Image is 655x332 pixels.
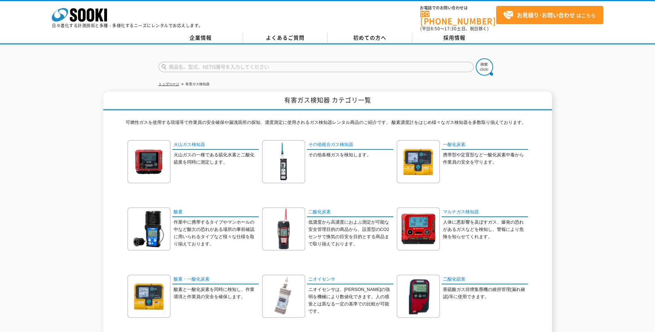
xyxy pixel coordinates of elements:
[420,11,496,25] a: [PHONE_NUMBER]
[443,219,528,240] p: 人体に悪影響を及ぼすガス、爆発の恐れがあるガスなどを検知し、警報により危険を知らせてくれます。
[172,140,259,150] a: 火山ガス検知器
[262,275,305,318] img: ニオイセンサ
[443,286,528,301] p: 亜硫酸ガス排煙集塵機の維持管理(漏れ確認)等に使用できます。
[397,207,440,251] img: マルチガス検知器
[180,81,210,88] li: 有害ガス検知器
[397,140,440,183] img: 一酸化炭素
[503,10,596,20] span: はこちら
[308,286,393,315] p: ニオイセンサは、[PERSON_NAME]の強弱を機械により数値化できます。人の感覚とは異なる一定の基準での比較が可能です。
[172,207,259,217] a: 酸素
[158,33,243,43] a: 企業情報
[158,82,179,86] a: トップページ
[442,140,528,150] a: 一酸化炭素
[243,33,328,43] a: よくあるご質問
[328,33,412,43] a: 初めての方へ
[127,207,171,251] img: 酸素
[308,152,393,159] p: その他各種ガスを検知します。
[172,275,259,285] a: 酸素・一酸化炭素
[127,140,171,183] img: 火山ガス検知器
[307,207,393,217] a: 二酸化炭素
[52,23,203,28] p: 日々進化する計測技術と多種・多様化するニーズにレンタルでお応えします。
[517,11,575,19] strong: お見積り･お問い合わせ
[307,275,393,285] a: ニオイセンサ
[307,140,393,150] a: その他複合ガス検知器
[431,26,440,32] span: 8:50
[412,33,497,43] a: 採用情報
[444,26,457,32] span: 17:30
[308,219,393,247] p: 低濃度から高濃度におよぶ測定が可能な安全管理目的の商品から、設置型のCO2センサで換気の目安を目的とする商品まで取り揃えております。
[443,152,528,166] p: 携帯型や定置型など一酸化炭素中毒から作業員の安全を守ります。
[476,58,493,76] img: btn_search.png
[442,207,528,217] a: マルチガス検知器
[420,6,496,10] span: お電話でのお問い合わせは
[262,140,305,183] img: その他複合ガス検知器
[174,286,259,301] p: 酸素と一酸化炭素を同時に検知し、作業環境と作業員の安全を確保します。
[353,34,386,41] span: 初めての方へ
[158,62,474,72] input: 商品名、型式、NETIS番号を入力してください
[496,6,603,24] a: お見積り･お問い合わせはこちら
[262,207,305,251] img: 二酸化炭素
[174,152,259,166] p: 火山ガスの一種である硫化水素と二酸化硫黄を同時に測定します。
[126,119,530,130] p: 可燃性ガスを使用する現場等で作業員の安全確保や漏洩箇所の探知、濃度測定に使用されるガス検知器レンタル商品のご紹介です。 酸素濃度計をはじめ様々なガス検知器を多数取り揃えております。
[397,275,440,318] img: 二酸化硫黄
[420,26,489,32] span: (平日 ～ 土日、祝日除く)
[174,219,259,247] p: 作業中に携帯するタイプやマンホールの中など酸欠の恐れがある場所の事前確認に用いられるタイプなど様々な仕様を取り揃えております。
[127,275,171,318] img: 酸素・一酸化炭素
[442,275,528,285] a: 二酸化硫黄
[103,91,552,110] h1: 有害ガス検知器 カテゴリ一覧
